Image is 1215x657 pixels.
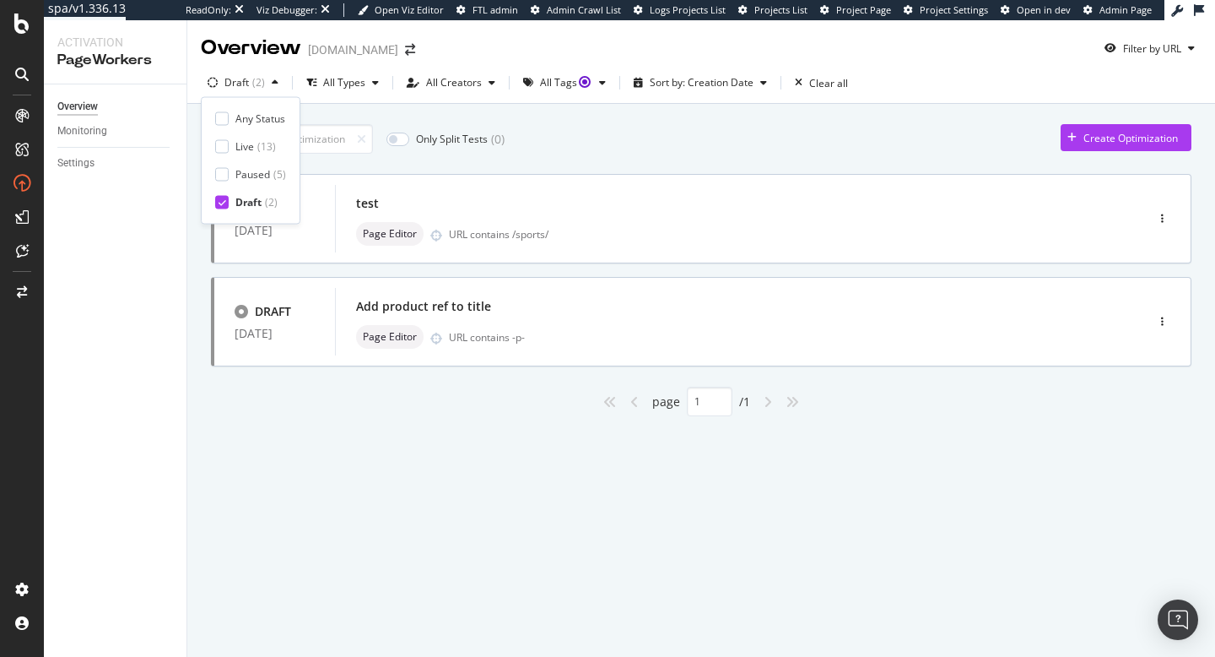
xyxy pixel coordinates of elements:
div: Tooltip anchor [577,74,592,90]
div: ( 5 ) [273,167,286,182]
span: Page Editor [363,229,417,239]
div: test [356,195,379,212]
div: ReadOnly: [186,3,231,17]
div: Any Status [235,111,285,126]
span: FTL admin [472,3,518,16]
div: All Types [323,78,365,88]
div: Live [235,139,254,154]
button: All Types [300,69,386,96]
div: angle-left [624,388,645,415]
div: ( 0 ) [491,131,505,148]
span: Open Viz Editor [375,3,444,16]
span: Admin Crawl List [547,3,621,16]
div: Settings [57,155,94,172]
div: ( 13 ) [257,139,276,154]
a: Overview [57,98,175,116]
div: All Tags [540,78,592,88]
div: Open Intercom Messenger [1158,600,1198,640]
span: Page Editor [363,332,417,342]
button: All Creators [400,69,502,96]
button: Filter by URL [1098,35,1201,62]
div: PageWorkers [57,51,173,70]
div: [DATE] [235,224,315,237]
div: ( 2 ) [265,195,278,209]
div: [DATE] [235,327,315,340]
button: Draft(2) [201,69,285,96]
div: angle-right [757,388,779,415]
a: FTL admin [456,3,518,17]
a: Logs Projects List [634,3,726,17]
a: Open in dev [1001,3,1071,17]
button: Create Optimization [1061,124,1191,151]
div: neutral label [356,325,424,349]
span: Logs Projects List [650,3,726,16]
div: ( 2 ) [252,78,265,88]
div: angles-left [597,388,624,415]
div: neutral label [356,222,424,246]
div: Clear all [809,76,848,90]
span: Project Settings [920,3,988,16]
a: Monitoring [57,122,175,140]
span: Projects List [754,3,807,16]
div: page / 1 [652,387,750,416]
div: URL contains /sports/ [449,227,1073,242]
span: Admin Page [1099,3,1152,16]
span: Project Page [836,3,891,16]
div: Paused [235,167,270,182]
div: URL contains -p- [449,330,1073,345]
div: [DOMAIN_NAME] [308,41,398,58]
div: Only Split Tests [416,132,488,146]
div: Create Optimization [1083,131,1178,145]
div: DRAFT [255,303,291,320]
button: Sort by: Creation Date [627,69,774,96]
span: Open in dev [1017,3,1071,16]
div: Draft [224,78,249,88]
div: arrow-right-arrow-left [405,44,415,56]
button: Clear all [788,69,848,96]
div: Overview [201,34,301,62]
a: Settings [57,155,175,172]
div: Draft [235,195,262,209]
div: angles-right [779,388,806,415]
div: Add product ref to title [356,298,491,315]
button: All TagsTooltip anchor [516,69,613,96]
a: Open Viz Editor [358,3,444,17]
div: Filter by URL [1123,41,1181,56]
div: Sort by: Creation Date [650,78,753,88]
div: All Creators [426,78,482,88]
div: Monitoring [57,122,107,140]
div: Viz Debugger: [256,3,317,17]
a: Admin Crawl List [531,3,621,17]
a: Admin Page [1083,3,1152,17]
a: Project Settings [904,3,988,17]
div: Activation [57,34,173,51]
div: Overview [57,98,98,116]
a: Projects List [738,3,807,17]
a: Project Page [820,3,891,17]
